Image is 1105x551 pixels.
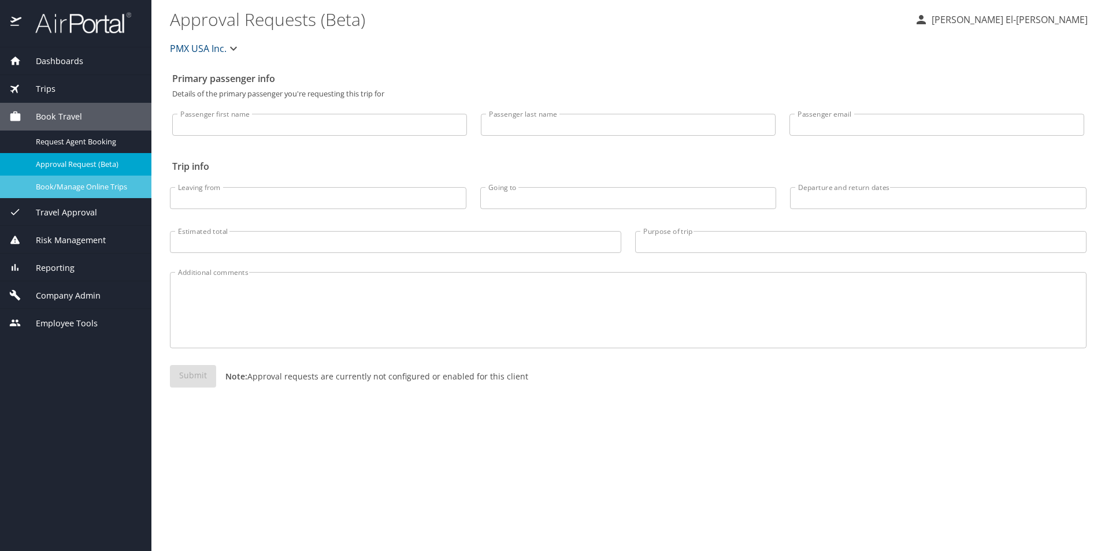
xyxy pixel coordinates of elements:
button: [PERSON_NAME] El-[PERSON_NAME] [910,9,1092,30]
img: icon-airportal.png [10,12,23,34]
span: Travel Approval [21,206,97,219]
p: Approval requests are currently not configured or enabled for this client [216,370,528,382]
span: Employee Tools [21,317,98,330]
span: Trips [21,83,55,95]
h2: Trip info [172,157,1084,176]
span: Company Admin [21,289,101,302]
h2: Primary passenger info [172,69,1084,88]
strong: Note: [225,371,247,382]
span: Book/Manage Online Trips [36,181,138,192]
img: airportal-logo.png [23,12,131,34]
p: [PERSON_NAME] El-[PERSON_NAME] [928,13,1088,27]
span: Risk Management [21,234,106,247]
span: Book Travel [21,110,82,123]
span: Reporting [21,262,75,274]
span: Request Agent Booking [36,136,138,147]
span: Dashboards [21,55,83,68]
span: Approval Request (Beta) [36,159,138,170]
span: PMX USA Inc. [170,40,227,57]
h1: Approval Requests (Beta) [170,1,905,37]
p: Details of the primary passenger you're requesting this trip for [172,90,1084,98]
button: PMX USA Inc. [165,37,245,60]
